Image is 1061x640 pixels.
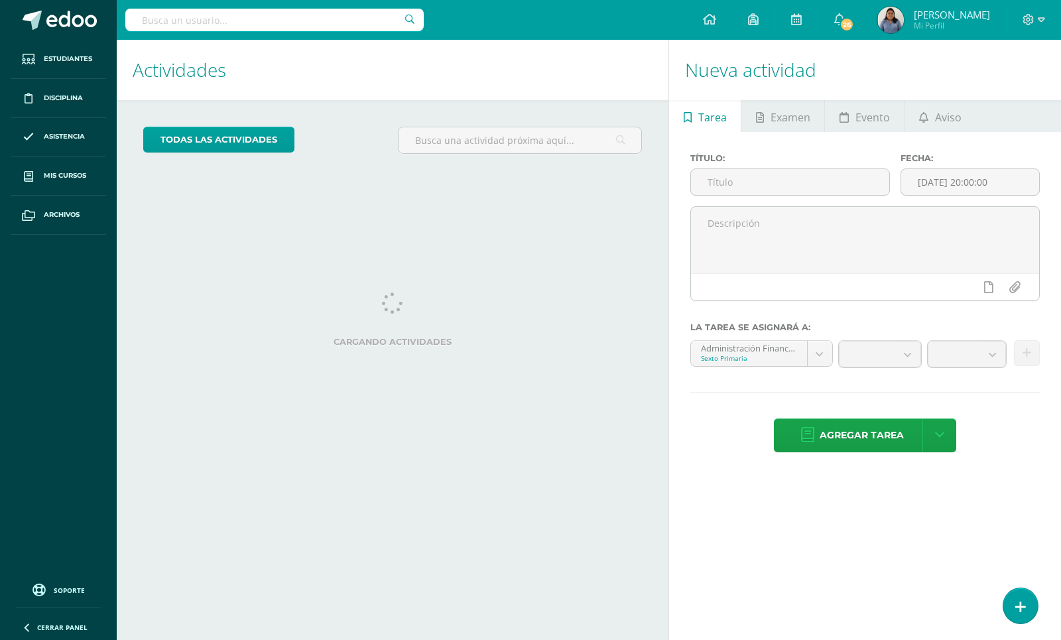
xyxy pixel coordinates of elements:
[690,322,1040,332] label: La tarea se asignará a:
[125,9,424,31] input: Busca un usuario...
[133,40,653,100] h1: Actividades
[701,341,797,353] div: Administración Financiera 'A'
[143,337,642,347] label: Cargando actividades
[914,20,990,31] span: Mi Perfil
[11,40,106,79] a: Estudiantes
[669,100,741,132] a: Tarea
[44,170,86,181] span: Mis cursos
[840,17,854,32] span: 26
[11,157,106,196] a: Mis cursos
[935,101,962,133] span: Aviso
[855,101,890,133] span: Evento
[11,196,106,235] a: Archivos
[44,93,83,103] span: Disciplina
[685,40,1045,100] h1: Nueva actividad
[690,153,890,163] label: Título:
[44,131,85,142] span: Asistencia
[914,8,990,21] span: [PERSON_NAME]
[820,419,904,452] span: Agregar tarea
[11,118,106,157] a: Asistencia
[701,353,797,363] div: Sexto Primaria
[901,153,1040,163] label: Fecha:
[901,169,1039,195] input: Fecha de entrega
[698,101,727,133] span: Tarea
[771,101,810,133] span: Examen
[741,100,824,132] a: Examen
[691,341,832,366] a: Administración Financiera 'A'Sexto Primaria
[691,169,889,195] input: Título
[37,623,88,632] span: Cerrar panel
[44,210,80,220] span: Archivos
[877,7,904,33] img: c29edd5519ed165661ad7af758d39eaf.png
[905,100,976,132] a: Aviso
[399,127,641,153] input: Busca una actividad próxima aquí...
[143,127,294,153] a: todas las Actividades
[16,580,101,598] a: Soporte
[11,79,106,118] a: Disciplina
[44,54,92,64] span: Estudiantes
[54,586,85,595] span: Soporte
[825,100,904,132] a: Evento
